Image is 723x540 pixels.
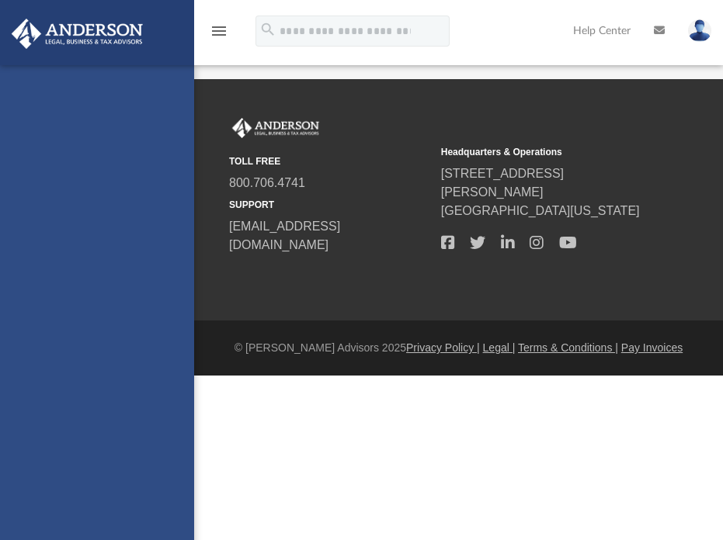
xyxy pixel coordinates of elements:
div: © [PERSON_NAME] Advisors 2025 [194,340,723,356]
a: Pay Invoices [621,341,683,354]
a: [GEOGRAPHIC_DATA][US_STATE] [441,204,640,217]
small: Headquarters & Operations [441,145,642,159]
img: Anderson Advisors Platinum Portal [229,118,322,138]
a: Legal | [483,341,516,354]
a: Terms & Conditions | [518,341,618,354]
i: search [259,21,276,38]
img: User Pic [688,19,711,42]
i: menu [210,22,228,40]
small: SUPPORT [229,198,430,212]
a: menu [210,29,228,40]
a: Privacy Policy | [406,341,480,354]
a: [EMAIL_ADDRESS][DOMAIN_NAME] [229,220,340,251]
a: [STREET_ADDRESS][PERSON_NAME] [441,167,564,199]
small: TOLL FREE [229,154,430,168]
img: Anderson Advisors Platinum Portal [7,19,148,49]
a: 800.706.4741 [229,176,305,189]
